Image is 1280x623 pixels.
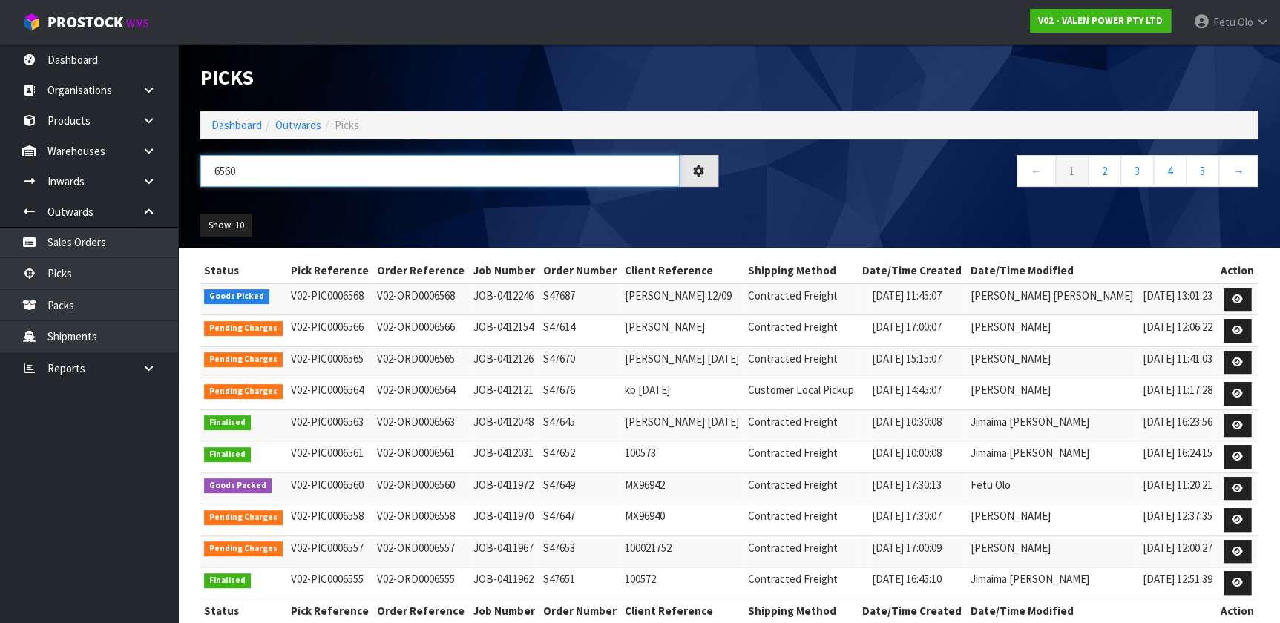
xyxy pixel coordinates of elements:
td: [DATE] 17:30:07 [868,504,967,536]
span: Contracted Freight [747,509,837,523]
td: V02-PIC0006565 [287,346,373,378]
td: [PERSON_NAME] 12/09 [621,283,744,315]
td: 100021752 [621,535,744,567]
span: Finalised [204,447,251,462]
td: Jimaima [PERSON_NAME] [967,409,1139,441]
th: Date/Time Created [859,259,967,283]
a: → [1218,155,1258,187]
span: Goods Packed [204,478,272,493]
td: [DATE] 15:15:07 [868,346,967,378]
td: [DATE] 17:00:07 [868,315,967,347]
th: Pick Reference [287,259,373,283]
td: JOB-0411967 [469,535,539,567]
td: V02-PIC0006560 [287,472,373,504]
td: S47647 [539,504,620,536]
td: V02-PIC0006568 [287,283,373,315]
td: S47653 [539,535,620,567]
a: V02 - VALEN POWER PTY LTD [1030,9,1171,33]
td: [DATE] 12:37:35 [1138,504,1216,536]
span: Pending Charges [204,352,283,367]
td: [DATE] 12:51:39 [1138,567,1216,599]
input: Search picks [200,155,680,187]
small: WMS [126,16,149,30]
h1: Picks [200,67,718,89]
td: JOB-0412121 [469,378,539,410]
th: Order Number [539,259,620,283]
span: Contracted Freight [747,572,837,586]
td: V02-ORD0006568 [373,283,469,315]
td: S47649 [539,472,620,504]
span: Contracted Freight [747,478,837,492]
td: 100573 [621,441,744,473]
a: 3 [1120,155,1154,187]
td: [DATE] 17:30:13 [868,472,967,504]
th: Date/Time Modified [967,259,1217,283]
td: V02-ORD0006558 [373,504,469,536]
td: [DATE] 17:00:09 [868,535,967,567]
td: S47670 [539,346,620,378]
nav: Page navigation [741,155,1258,191]
td: JOB-0411962 [469,567,539,599]
th: Order Number [539,599,620,622]
th: Date/Time Modified [967,599,1217,622]
span: Contracted Freight [747,415,837,429]
td: V02-ORD0006564 [373,378,469,410]
td: V02-ORD0006561 [373,441,469,473]
td: [PERSON_NAME] [967,315,1139,347]
th: Date/Time Created [859,599,967,622]
td: [DATE] 13:01:23 [1138,283,1216,315]
span: Fetu [1212,15,1235,29]
th: Job Number [469,599,539,622]
td: JOB-0412126 [469,346,539,378]
th: Job Number [469,259,539,283]
td: [PERSON_NAME] [PERSON_NAME] [967,283,1139,315]
span: Contracted Freight [747,446,837,460]
span: Contracted Freight [747,541,837,555]
td: [DATE] 10:30:08 [868,409,967,441]
th: Pick Reference [287,599,373,622]
span: Contracted Freight [747,289,837,303]
td: [DATE] 16:23:56 [1138,409,1216,441]
td: [DATE] 11:17:28 [1138,378,1216,410]
td: JOB-0412031 [469,441,539,473]
th: Order Reference [373,599,469,622]
th: Client Reference [621,599,744,622]
th: Order Reference [373,259,469,283]
img: cube-alt.png [22,13,41,31]
a: Dashboard [211,118,262,132]
td: V02-ORD0006560 [373,472,469,504]
td: V02-ORD0006555 [373,567,469,599]
td: S47687 [539,283,620,315]
td: V02-PIC0006563 [287,409,373,441]
a: 1 [1055,155,1089,187]
td: [PERSON_NAME] [967,504,1139,536]
td: Jimaima [PERSON_NAME] [967,441,1139,473]
td: [DATE] 12:06:22 [1138,315,1216,347]
td: V02-PIC0006564 [287,378,373,410]
th: Shipping Method [744,259,859,283]
td: V02-PIC0006561 [287,441,373,473]
span: Picks [335,118,359,132]
td: JOB-0412246 [469,283,539,315]
td: [DATE] 11:41:03 [1138,346,1216,378]
th: Status [200,599,287,622]
td: [PERSON_NAME] [967,378,1139,410]
th: Client Reference [621,259,744,283]
td: [PERSON_NAME] [967,346,1139,378]
td: [PERSON_NAME] [DATE] [621,409,744,441]
td: [DATE] 16:45:10 [868,567,967,599]
td: JOB-0412154 [469,315,539,347]
td: kb [DATE] [621,378,744,410]
td: 100572 [621,567,744,599]
td: JOB-0411972 [469,472,539,504]
span: ProStock [47,13,123,32]
span: Pending Charges [204,384,283,399]
td: V02-PIC0006555 [287,567,373,599]
td: V02-PIC0006566 [287,315,373,347]
td: [PERSON_NAME] [621,315,744,347]
td: Fetu Olo [967,472,1139,504]
td: JOB-0411970 [469,504,539,536]
td: MX96942 [621,472,744,504]
a: ← [1017,155,1056,187]
td: JOB-0412048 [469,409,539,441]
